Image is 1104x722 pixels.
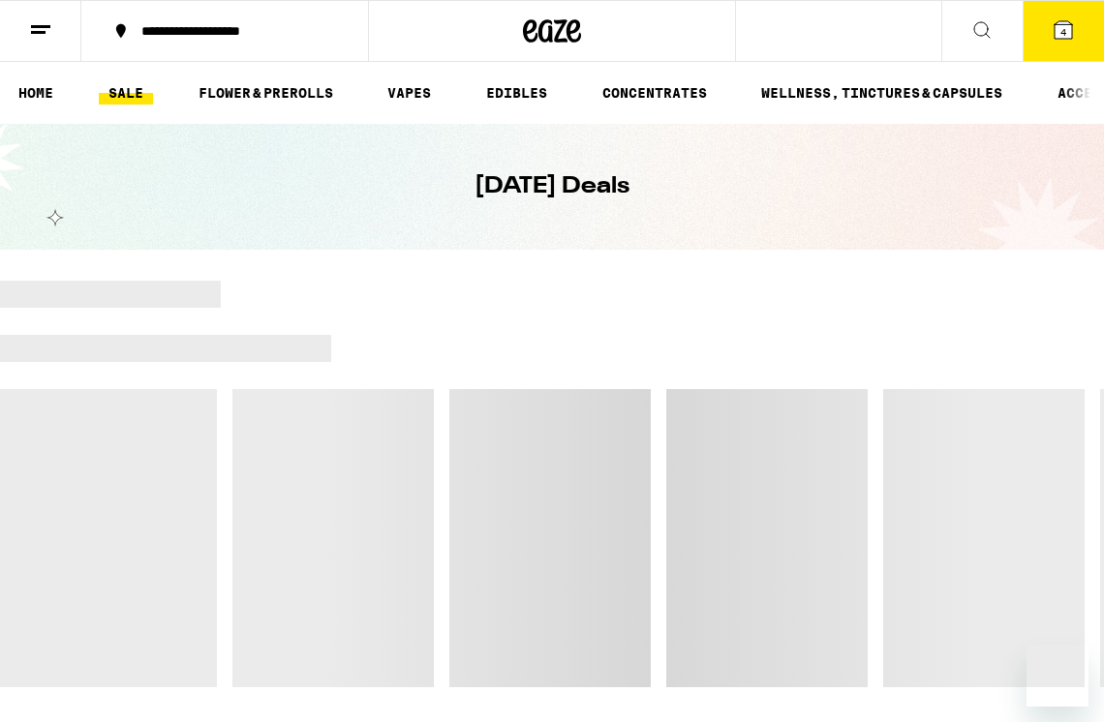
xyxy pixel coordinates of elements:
[99,81,153,105] a: SALE
[476,81,557,105] a: EDIBLES
[1023,1,1104,61] button: 4
[189,81,343,105] a: FLOWER & PREROLLS
[9,81,63,105] a: HOME
[1060,26,1066,38] span: 4
[475,170,629,203] h1: [DATE] Deals
[593,81,717,105] a: CONCENTRATES
[751,81,1012,105] a: WELLNESS, TINCTURES & CAPSULES
[378,81,441,105] a: VAPES
[1027,645,1089,707] iframe: Button to launch messaging window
